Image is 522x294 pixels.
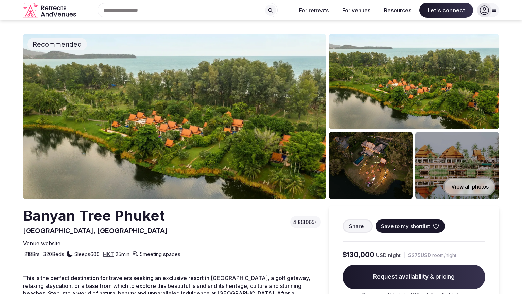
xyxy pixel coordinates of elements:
[23,3,77,18] svg: Retreats and Venues company logo
[343,219,373,233] button: Share
[23,206,168,226] h2: Banyan Tree Phuket
[27,38,87,50] div: Recommended
[103,251,114,257] a: HKT
[23,240,63,247] a: Venue website
[379,3,417,18] button: Resources
[23,34,326,199] img: Venue cover photo
[140,250,180,258] span: 5 meeting spaces
[443,178,495,196] button: View all photos
[343,265,485,289] span: Request availability & pricing
[116,250,129,258] span: 25 min
[388,251,401,259] span: night
[403,251,405,258] div: |
[329,132,413,199] img: Venue gallery photo
[23,227,168,235] span: [GEOGRAPHIC_DATA], [GEOGRAPHIC_DATA]
[23,3,77,18] a: Visit the homepage
[376,251,387,259] span: USD
[343,250,375,259] span: $130,000
[293,219,316,226] span: 4.8 (3065)
[23,240,60,247] span: Venue website
[74,250,100,258] span: Sleeps 600
[432,252,456,259] span: room/night
[30,39,84,49] span: Recommended
[415,132,499,199] img: Venue gallery photo
[376,219,445,233] button: Save to my shortlist
[329,34,499,129] img: Venue gallery photo
[419,3,473,18] span: Let's connect
[24,250,40,258] span: 218 Brs
[294,3,334,18] button: For retreats
[337,3,376,18] button: For venues
[381,223,430,230] span: Save to my shortlist
[408,252,431,259] span: $275 USD
[43,250,64,258] span: 320 Beds
[349,223,364,230] span: Share
[293,219,318,226] button: 4.8(3065)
